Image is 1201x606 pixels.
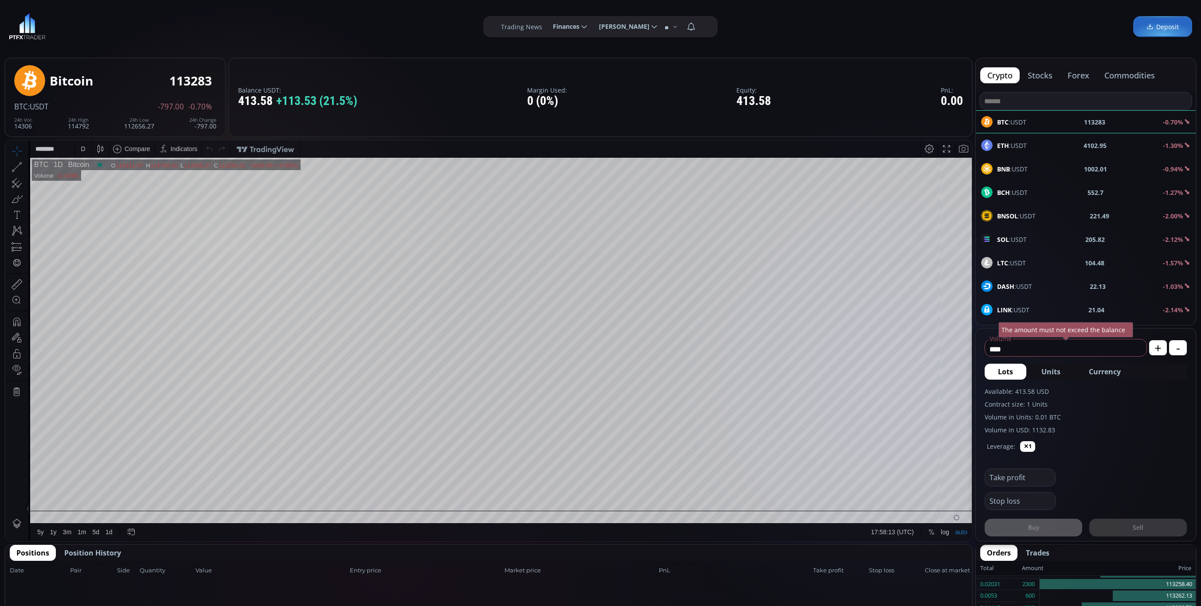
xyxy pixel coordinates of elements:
[1028,364,1074,380] button: Units
[188,103,212,111] span: -0.70%
[1163,235,1183,244] b: -2.12%
[869,566,922,575] span: Stop loss
[501,22,542,31] label: Trading News
[998,322,1133,338] div: The amount must not exceed the balance
[68,117,89,129] div: 114792
[932,383,947,400] div: Toggle Log Scale
[145,22,172,28] div: 114792.00
[238,87,357,93] label: Balance USDT:
[547,18,579,35] span: Finances
[58,388,66,395] div: 3m
[1041,366,1060,377] span: Units
[997,259,1008,267] b: LTC
[505,566,656,575] span: Market price
[28,101,48,112] span: :USDT
[10,566,67,575] span: Date
[111,22,138,28] div: 114311.97
[980,545,1017,561] button: Orders
[9,13,46,40] img: LOGO
[985,425,1187,435] label: Volume in USD: 1132.83
[997,164,1028,174] span: :USDT
[20,362,24,374] div: Hide Drawings Toolbar
[997,282,1032,291] span: :USDT
[527,94,567,108] div: 0 (0%)
[1076,364,1134,380] button: Currency
[980,563,1022,574] div: Total
[736,94,771,108] div: 413.58
[1026,548,1049,558] span: Trades
[1025,590,1035,602] div: 600
[920,383,932,400] div: Toggle Percentage
[1169,340,1187,355] button: -
[987,442,1015,451] label: Leverage:
[980,590,997,602] div: 0.0053
[659,566,810,575] span: PnL
[1021,67,1060,83] button: stocks
[997,258,1026,268] span: :USDT
[985,387,1187,396] label: Available: 413.58 USD
[997,235,1009,244] b: SOL
[941,94,963,108] div: 0.00
[1088,305,1104,315] b: 21.04
[209,22,213,28] div: C
[1163,306,1183,314] b: -2.14%
[980,579,1000,590] div: 0.02031
[1090,282,1106,291] b: 22.13
[119,5,145,12] div: Compare
[1084,141,1107,150] b: 4102.95
[1149,340,1167,355] button: +
[106,22,110,28] div: O
[987,548,1011,558] span: Orders
[997,165,1010,173] b: BNB
[1060,67,1096,83] button: forex
[935,388,944,395] div: log
[925,566,967,575] span: Close at market
[57,20,84,28] div: Bitcoin
[527,87,567,93] label: Margin Used:
[1040,590,1196,602] div: 113262.13
[179,22,206,28] div: 112656.27
[124,117,154,123] div: 24h Low
[43,20,57,28] div: 1D
[1146,22,1179,31] span: Deposit
[29,32,48,39] div: Volume
[243,22,292,28] div: −1028.95 (−0.90%)
[158,103,184,111] span: -797.00
[1163,282,1183,291] b: -1.03%
[64,548,121,558] span: Position History
[29,20,43,28] div: BTC
[997,211,1036,221] span: :USDT
[189,117,216,123] div: 24h Change
[45,388,51,395] div: 1y
[813,566,866,575] span: Take profit
[980,67,1020,83] button: crypto
[1163,212,1183,220] b: -2.00%
[985,400,1187,409] label: Contract size: 1 Units
[119,383,133,400] div: Go to
[169,74,212,88] div: 113283
[736,87,771,93] label: Equity:
[997,188,1010,197] b: BCH
[165,5,192,12] div: Indicators
[998,366,1013,377] span: Lots
[1020,441,1035,452] button: ✕1
[985,412,1187,422] label: Volume in Units: 0.01 BTC
[14,101,28,112] span: BTC
[75,5,80,12] div: D
[997,235,1027,244] span: :USDT
[140,566,193,575] span: Quantity
[32,388,39,395] div: 5y
[593,18,649,35] span: [PERSON_NAME]
[87,388,94,395] div: 5d
[1084,164,1107,174] b: 1002.01
[1089,366,1121,377] span: Currency
[8,118,15,127] div: 
[1163,141,1183,150] b: -1.30%
[1090,211,1109,221] b: 221.49
[863,383,912,400] button: 17:58:13 (UTC)
[213,22,240,28] div: 113283.01
[196,566,347,575] span: Value
[1040,579,1196,590] div: 113258.40
[51,32,73,39] div: 11.649K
